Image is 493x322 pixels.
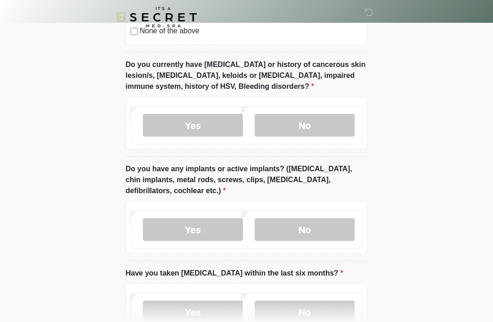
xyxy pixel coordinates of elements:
[126,59,367,92] label: Do you currently have [MEDICAL_DATA] or history of cancerous skin lesion/s, [MEDICAL_DATA], keloi...
[255,114,355,137] label: No
[143,114,243,137] label: Yes
[116,7,197,27] img: It's A Secret Med Spa Logo
[255,218,355,241] label: No
[126,268,343,279] label: Have you taken [MEDICAL_DATA] within the last six months?
[143,218,243,241] label: Yes
[126,164,367,196] label: Do you have any implants or active implants? ([MEDICAL_DATA], chin implants, metal rods, screws, ...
